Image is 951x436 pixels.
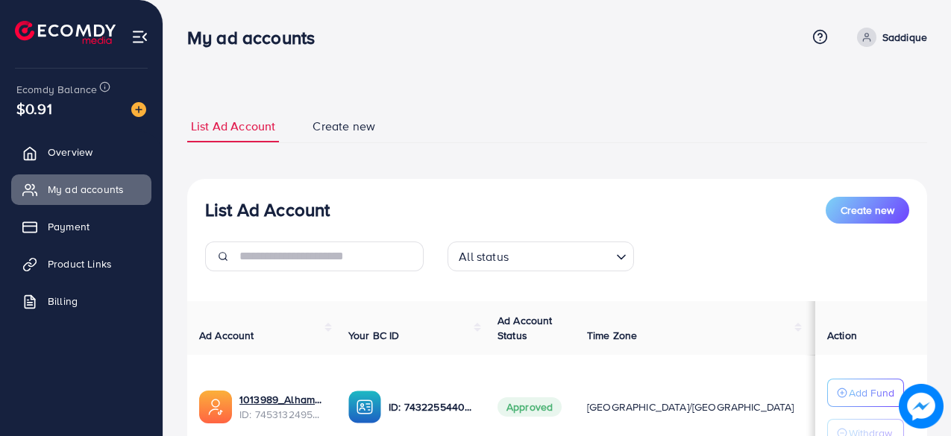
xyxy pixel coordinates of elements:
[826,197,909,224] button: Create new
[827,379,904,407] button: Add Fund
[849,384,894,402] p: Add Fund
[827,328,857,343] span: Action
[448,241,634,271] div: Search for option
[456,246,512,268] span: All status
[11,212,151,241] a: Payment
[131,102,146,117] img: image
[48,256,112,271] span: Product Links
[48,294,78,309] span: Billing
[48,219,90,234] span: Payment
[587,328,637,343] span: Time Zone
[11,137,151,167] a: Overview
[851,28,927,47] a: Saddique
[389,398,474,416] p: ID: 7432255440681041937
[348,391,381,423] img: ic-ba-acc.ded83a64.svg
[348,328,400,343] span: Your BC ID
[11,174,151,204] a: My ad accounts
[131,28,148,45] img: menu
[239,392,324,407] a: 1013989_Alhamdulillah_1735317642286
[48,145,92,159] span: Overview
[841,203,894,218] span: Create new
[16,82,97,97] span: Ecomdy Balance
[187,27,327,48] h3: My ad accounts
[16,98,52,119] span: $0.91
[498,397,562,417] span: Approved
[199,391,232,423] img: ic-ads-acc.e4c84228.svg
[313,118,375,135] span: Create new
[587,399,794,414] span: [GEOGRAPHIC_DATA]/[GEOGRAPHIC_DATA]
[899,384,944,429] img: image
[11,249,151,279] a: Product Links
[15,21,116,44] img: logo
[48,182,124,197] span: My ad accounts
[882,28,927,46] p: Saddique
[205,199,330,221] h3: List Ad Account
[498,313,553,343] span: Ad Account Status
[239,392,324,423] div: <span class='underline'>1013989_Alhamdulillah_1735317642286</span></br>7453132495568388113
[239,407,324,422] span: ID: 7453132495568388113
[191,118,275,135] span: List Ad Account
[11,286,151,316] a: Billing
[199,328,254,343] span: Ad Account
[513,243,610,268] input: Search for option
